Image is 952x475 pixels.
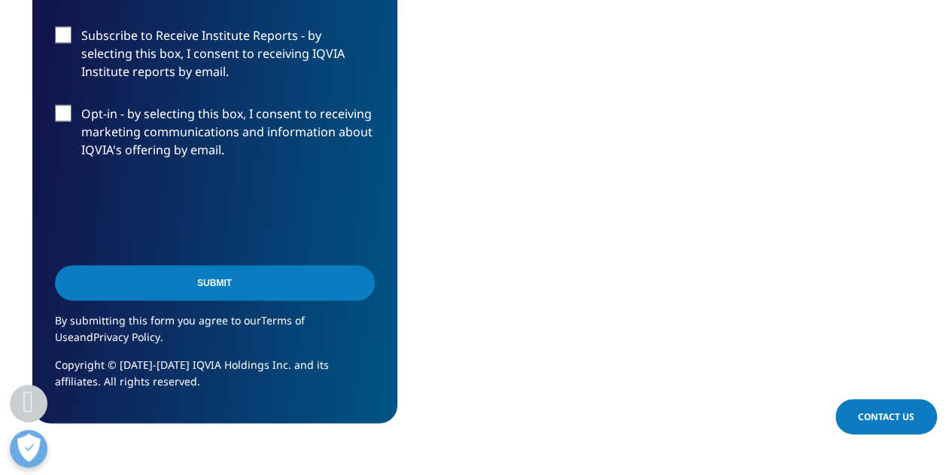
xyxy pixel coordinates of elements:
[10,430,47,467] button: Open Preferences
[55,105,375,167] label: Opt-in - by selecting this box, I consent to receiving marketing communications and information a...
[55,312,375,356] p: By submitting this form you agree to our and .
[93,329,160,343] a: Privacy Policy
[55,26,375,89] label: Subscribe to Receive Institute Reports - by selecting this box, I consent to receiving IQVIA Inst...
[55,183,284,242] iframe: reCAPTCHA
[835,399,937,434] a: Contact Us
[55,356,375,400] p: Copyright © [DATE]-[DATE] IQVIA Holdings Inc. and its affiliates. All rights reserved.
[858,410,914,423] span: Contact Us
[55,265,375,300] input: Submit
